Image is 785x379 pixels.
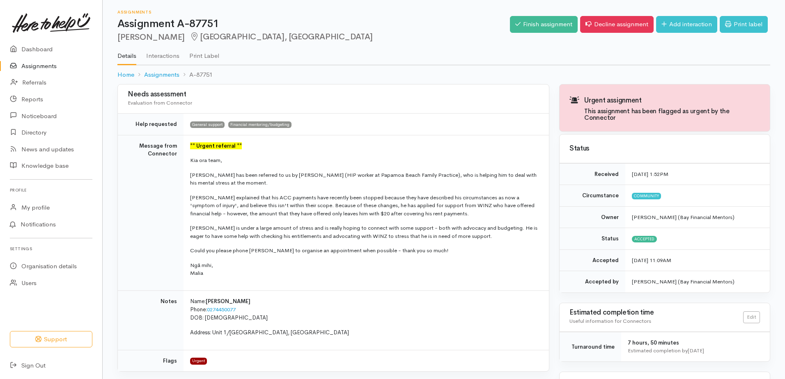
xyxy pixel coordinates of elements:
[720,16,768,33] a: Print label
[580,16,654,33] a: Decline assignment
[584,108,760,121] h4: This assignment has been flagged as urgent by the Connector
[117,32,510,42] h2: [PERSON_NAME]
[146,41,179,64] a: Interactions
[228,121,292,128] span: Financial mentoring/budgeting
[190,329,216,336] span: Address: U
[632,236,657,242] span: Accepted
[560,206,625,228] td: Owner
[10,243,92,254] h6: Settings
[628,347,760,355] div: Estimated completion by
[128,99,192,106] span: Evaluation from Connector
[206,298,250,305] span: [PERSON_NAME]
[216,329,349,336] span: nit 1/[GEOGRAPHIC_DATA], [GEOGRAPHIC_DATA]
[632,193,661,199] span: Community
[118,290,184,350] td: Notes
[560,163,625,185] td: Received
[560,185,625,207] td: Circumstance
[190,156,539,164] p: Kia ora team,
[632,214,735,221] span: [PERSON_NAME] (Bay Financial Mentors)
[128,91,539,98] h3: Needs assessment
[117,10,510,14] h6: Assignments
[190,224,539,240] p: [PERSON_NAME] is under a large amount of stress and is really hoping to connect with some support...
[569,317,651,324] span: Useful information for Connectors
[117,70,134,80] a: Home
[144,70,179,80] a: Assignments
[190,142,242,149] font: ** Urgent referral **
[656,16,717,33] a: Add interaction
[117,65,770,84] nav: breadcrumb
[189,41,219,64] a: Print Label
[117,18,510,30] h1: Assignment A-87751
[510,16,578,33] a: Finish assignment
[560,332,621,361] td: Turnaround time
[190,298,206,305] span: Name:
[569,145,760,153] h3: Status
[190,358,207,364] span: Urgent
[190,32,373,42] span: [GEOGRAPHIC_DATA], [GEOGRAPHIC_DATA]
[190,121,225,128] span: General support
[190,194,539,218] p: [PERSON_NAME] explained that his ACC payments have recently been stopped because they have descri...
[560,271,625,292] td: Accepted by
[117,41,136,65] a: Details
[628,339,679,346] span: 7 hours, 50 minutes
[190,314,268,321] span: DOB: [DEMOGRAPHIC_DATA]
[10,331,92,348] button: Support
[560,228,625,250] td: Status
[179,70,213,80] li: A-87751
[207,306,236,313] a: 0274450077
[560,249,625,271] td: Accepted
[743,311,760,323] a: Edit
[118,350,184,371] td: Flags
[190,247,539,255] p: Could you please phone [PERSON_NAME] to organise an appointment when possible - thank you so much!
[118,135,184,290] td: Message from Connector
[584,97,760,105] h3: Urgent assignment
[632,257,671,264] time: [DATE] 11:09AM
[569,309,743,317] h3: Estimated completion time
[190,171,539,187] p: [PERSON_NAME] has been referred to us by [PERSON_NAME] (HIP worker at Papamoa Beach Family Practi...
[625,271,770,292] td: [PERSON_NAME] (Bay Financial Mentors)
[118,114,184,135] td: Help requested
[688,347,704,354] time: [DATE]
[190,306,207,313] span: Phone:
[10,185,92,196] h6: Profile
[632,171,668,178] time: [DATE] 1:52PM
[190,261,539,277] p: Ngā mihi, Malia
